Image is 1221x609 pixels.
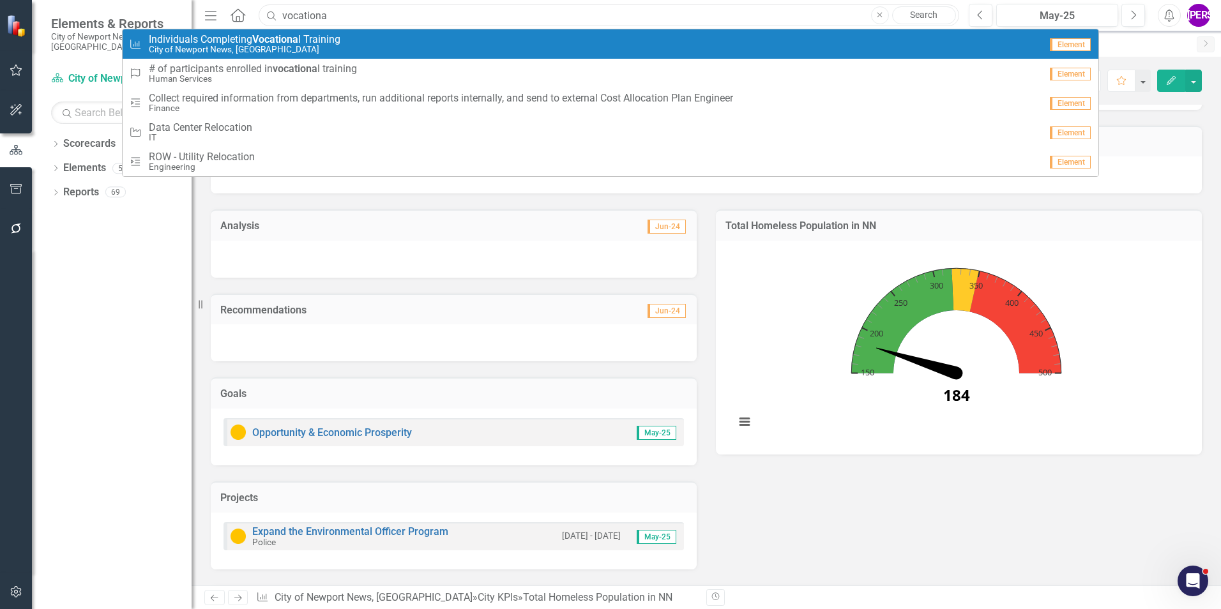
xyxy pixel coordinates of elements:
small: [DATE] - [DATE] [562,530,621,542]
a: City KPIs [478,591,518,603]
button: [PERSON_NAME] [1187,4,1210,27]
span: Elements & Reports [51,16,179,31]
button: View chart menu, Chart [736,413,754,431]
img: Caution [231,425,246,440]
span: Data Center Relocation [149,122,252,133]
span: Individuals Completing l Training [149,34,340,45]
text: 400 [1005,296,1019,308]
text: 250 [894,296,907,308]
small: Finance [149,103,733,113]
span: Element [1050,126,1091,139]
svg: Interactive chart [729,250,1184,442]
span: Jun-24 [648,220,686,234]
div: Chart. Highcharts interactive chart. [729,250,1189,442]
a: City of Newport News, [GEOGRAPHIC_DATA] [51,71,179,86]
img: Caution [231,529,246,544]
span: Element [1050,156,1091,169]
span: Collect required information from departments, run additional reports internally, and send to ext... [149,93,733,104]
text: 184 [943,384,970,405]
strong: vocationa [273,63,317,75]
iframe: Intercom live chat [1178,566,1208,596]
span: ROW - Utility Relocation [149,151,255,163]
a: ROW - Utility RelocationEngineeringElement [123,147,1098,176]
span: May-25 [637,530,676,544]
h3: Goals [220,388,687,400]
text: 300 [930,280,943,291]
div: Total Homeless Population in NN [523,591,672,603]
img: ClearPoint Strategy [6,14,29,36]
h3: Recommendations [220,304,540,316]
a: Opportunity & Economic Prosperity [252,426,412,439]
div: May-25 [1001,8,1114,24]
div: » » [256,590,697,605]
span: # of participants enrolled in l training [149,63,357,75]
small: IT [149,133,252,142]
small: City of Newport News, [GEOGRAPHIC_DATA] [149,45,340,54]
h3: Analysis [220,220,452,232]
span: May-25 [637,426,676,440]
text: 500 [1038,366,1052,377]
a: Data Center RelocationITElement [123,117,1098,147]
small: Police [252,537,276,547]
span: Jun-24 [648,304,686,318]
small: City of Newport News, [GEOGRAPHIC_DATA] [51,31,179,52]
div: 69 [105,187,126,198]
a: Individuals CompletingVocational TrainingCity of Newport News, [GEOGRAPHIC_DATA]Element [123,29,1098,59]
input: Search Below... [51,101,179,124]
path: 184. Actual. [874,342,958,379]
small: Human Services [149,74,357,84]
input: Search ClearPoint... [259,4,959,27]
a: City of Newport News, [GEOGRAPHIC_DATA] [275,591,473,603]
h3: Total Homeless Population in NN [725,220,1192,232]
span: Element [1050,38,1091,51]
span: Element [1050,97,1091,110]
text: 200 [870,327,883,339]
h3: Projects [220,492,687,504]
small: Engineering [149,162,255,172]
text: 450 [1029,327,1043,339]
button: May-25 [996,4,1118,27]
a: Collect required information from departments, run additional reports internally, and send to ext... [123,88,1098,117]
text: 150 [861,366,874,377]
span: Element [1050,68,1091,80]
a: Elements [63,161,106,176]
div: 59 [112,163,133,174]
text: 350 [969,280,983,291]
a: Search [892,6,956,24]
a: Reports [63,185,99,200]
strong: Vocationa [252,33,298,45]
a: # of participants enrolled invocational trainingHuman ServicesElement [123,59,1098,88]
a: Expand the Environmental Officer Program [252,525,448,538]
a: Scorecards [63,137,116,151]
